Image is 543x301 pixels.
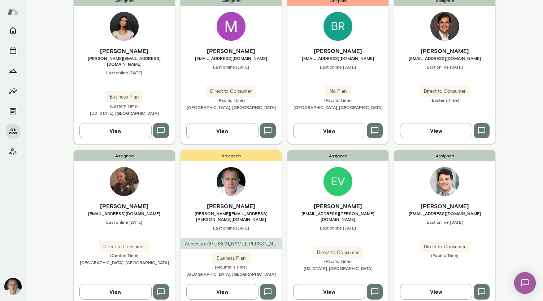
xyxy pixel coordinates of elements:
span: Assigned [74,150,175,161]
span: Direct to Consumer [420,243,470,250]
span: No Plan [325,88,351,95]
h6: [PERSON_NAME] [287,47,388,55]
span: (Pacific Time) [394,252,495,258]
span: (Mountain Time) [181,264,282,270]
h6: [PERSON_NAME] [181,47,282,55]
span: Business Plan [105,93,143,101]
button: View [400,123,472,138]
img: Evan Roche [323,167,352,196]
span: Business Plan [212,255,250,262]
img: Brian Stanley [110,167,139,196]
span: [GEOGRAPHIC_DATA], [GEOGRAPHIC_DATA] [187,271,276,276]
span: (Pacific Time) [287,258,388,264]
span: [EMAIL_ADDRESS][DOMAIN_NAME] [287,55,388,61]
h6: [PERSON_NAME] [74,47,175,55]
span: No coach [181,150,282,161]
button: View [79,284,152,299]
img: Brad Lookabaugh [323,12,352,41]
span: [EMAIL_ADDRESS][PERSON_NAME][DOMAIN_NAME] [287,210,388,222]
span: [EMAIL_ADDRESS][DOMAIN_NAME] [74,210,175,216]
button: Insights [6,84,20,98]
h6: [PERSON_NAME] [287,202,388,210]
span: [EMAIL_ADDRESS][DOMAIN_NAME] [394,55,495,61]
span: Last online [DATE] [287,64,388,70]
span: Direct to Consumer [420,88,470,95]
span: [GEOGRAPHIC_DATA], [GEOGRAPHIC_DATA] [80,260,169,265]
span: Last online [DATE] [394,64,495,70]
button: View [293,123,365,138]
span: [US_STATE], [GEOGRAPHIC_DATA] [90,110,159,115]
img: Michael Ulin [217,12,246,41]
span: Last online [DATE] [181,225,282,231]
h6: [PERSON_NAME] [181,202,282,210]
h6: [PERSON_NAME] [74,202,175,210]
span: Last online [DATE] [181,64,282,70]
span: [US_STATE], [GEOGRAPHIC_DATA] [304,266,373,271]
span: [EMAIL_ADDRESS][DOMAIN_NAME] [181,55,282,61]
span: (Pacific Time) [287,97,388,103]
span: Last online [DATE] [74,219,175,225]
img: Luciano M [430,12,459,41]
span: (Eastern Time) [394,97,495,103]
button: Documents [6,104,20,118]
span: (Eastern Time) [74,103,175,109]
span: Last online [DATE] [287,225,388,231]
span: [PERSON_NAME][EMAIL_ADDRESS][PERSON_NAME][DOMAIN_NAME] [181,210,282,222]
button: Client app [6,144,20,159]
button: Sessions [6,43,20,58]
button: View [79,123,152,138]
button: View [186,123,259,138]
span: Accenture/[PERSON_NAME] [PERSON_NAME]/Adobe/[PERSON_NAME]/Ticketmaster/Grindr/MedMen [181,240,282,248]
span: [GEOGRAPHIC_DATA], [GEOGRAPHIC_DATA] [294,105,383,110]
img: Mike Lane [217,167,246,196]
span: [EMAIL_ADDRESS][DOMAIN_NAME] [394,210,495,216]
button: View [186,284,259,299]
button: Growth Plan [6,64,20,78]
span: (Central Time) [74,252,175,258]
img: Mike Lane [4,278,22,295]
button: View [400,284,472,299]
span: Direct to Consumer [313,249,363,256]
button: Members [6,124,20,139]
img: Mento [7,5,19,18]
span: Direct to Consumer [206,88,256,95]
span: Direct to Consumer [99,243,149,250]
button: Home [6,23,20,38]
img: Jordan Stern [430,167,459,196]
h6: [PERSON_NAME] [394,202,495,210]
span: Assigned [394,150,495,161]
h6: [PERSON_NAME] [394,47,495,55]
img: Emma Bates [110,12,139,41]
span: (Pacific Time) [181,97,282,103]
span: [GEOGRAPHIC_DATA], [GEOGRAPHIC_DATA] [187,105,276,110]
button: View [293,284,365,299]
span: Last online [DATE] [74,70,175,75]
span: Assigned [287,150,388,161]
span: [PERSON_NAME][EMAIL_ADDRESS][DOMAIN_NAME] [74,55,175,67]
span: Last online [DATE] [394,219,495,225]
